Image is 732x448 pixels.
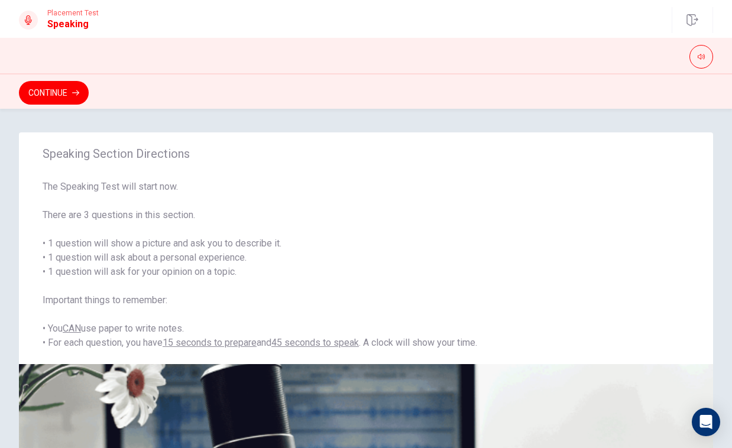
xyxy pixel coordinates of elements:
u: CAN [63,323,81,334]
span: Placement Test [47,9,99,17]
h1: Speaking [47,17,99,31]
u: 45 seconds to speak [271,337,359,348]
button: Continue [19,81,89,105]
span: Speaking Section Directions [43,147,689,161]
u: 15 seconds to prepare [163,337,257,348]
div: Open Intercom Messenger [692,408,720,436]
span: The Speaking Test will start now. There are 3 questions in this section. • 1 question will show a... [43,180,689,350]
